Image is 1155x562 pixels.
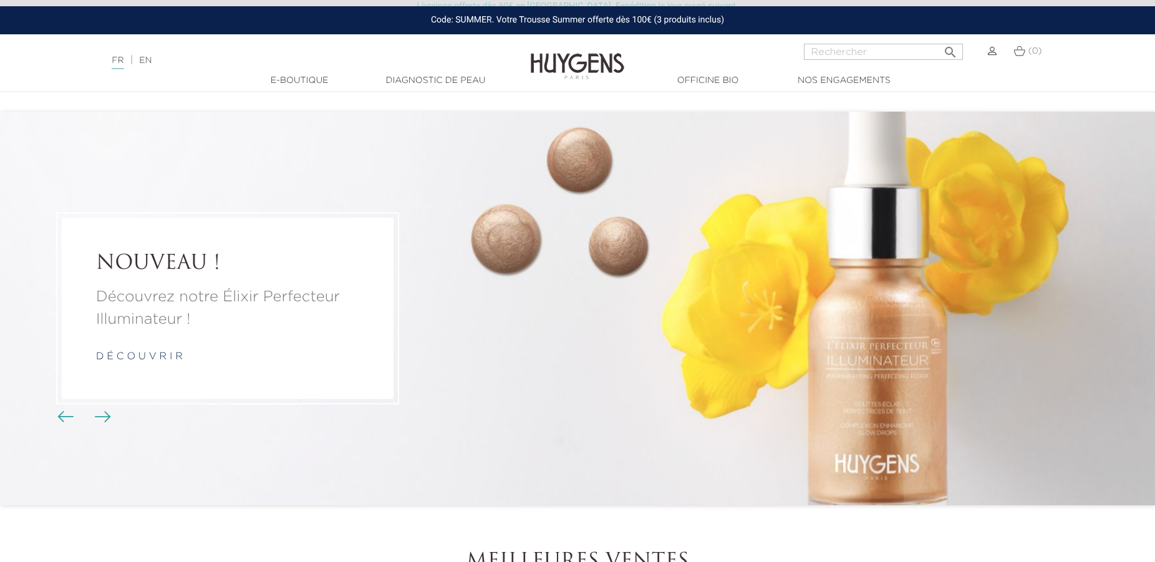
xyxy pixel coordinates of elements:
[373,74,498,87] a: Diagnostic de peau
[1028,47,1042,56] span: (0)
[645,74,770,87] a: Officine Bio
[237,74,362,87] a: E-Boutique
[105,53,471,68] div: |
[96,253,359,276] a: NOUVEAU !
[939,40,962,57] button: 
[62,408,103,427] div: Boutons du carrousel
[943,41,958,56] i: 
[96,286,359,331] a: Découvrez notre Élixir Perfecteur Illuminateur !
[96,352,183,362] a: d é c o u v r i r
[804,44,963,60] input: Rechercher
[781,74,906,87] a: Nos engagements
[112,56,123,69] a: FR
[139,56,152,65] a: EN
[531,33,624,81] img: Huygens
